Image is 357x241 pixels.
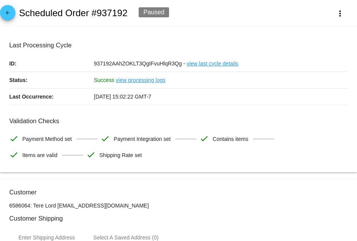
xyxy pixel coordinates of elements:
[94,60,185,67] span: 937192AAhZOKLT3QgIFvuHlqR3Qg -
[9,42,348,49] h3: Last Processing Cycle
[9,150,18,159] mat-icon: check
[213,131,248,147] span: Contains items
[9,215,348,222] h3: Customer Shipping
[94,77,114,83] span: Success
[9,189,348,196] h3: Customer
[9,89,94,105] p: Last Occurrence:
[93,234,159,241] div: Select A Saved Address (0)
[9,55,94,72] p: ID:
[9,117,348,125] h3: Validation Checks
[3,10,12,19] mat-icon: arrow_back
[116,72,166,88] a: view processing logs
[335,9,345,18] mat-icon: more_vert
[139,7,169,17] div: Paused
[9,134,18,143] mat-icon: check
[99,147,142,163] span: Shipping Rate set
[22,131,72,147] span: Payment Method set
[19,8,127,18] h2: Scheduled Order #937192
[187,55,238,72] a: view last cycle details
[86,150,96,159] mat-icon: check
[101,134,110,143] mat-icon: check
[9,203,348,209] p: 6586064: Tere Lord [EMAIL_ADDRESS][DOMAIN_NAME]
[22,147,57,163] span: Items are valid
[9,72,94,88] p: Status:
[94,94,151,100] span: [DATE] 15:02:22 GMT-7
[114,131,171,147] span: Payment Integration set
[199,134,209,143] mat-icon: check
[18,234,75,241] div: Enter Shipping Address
